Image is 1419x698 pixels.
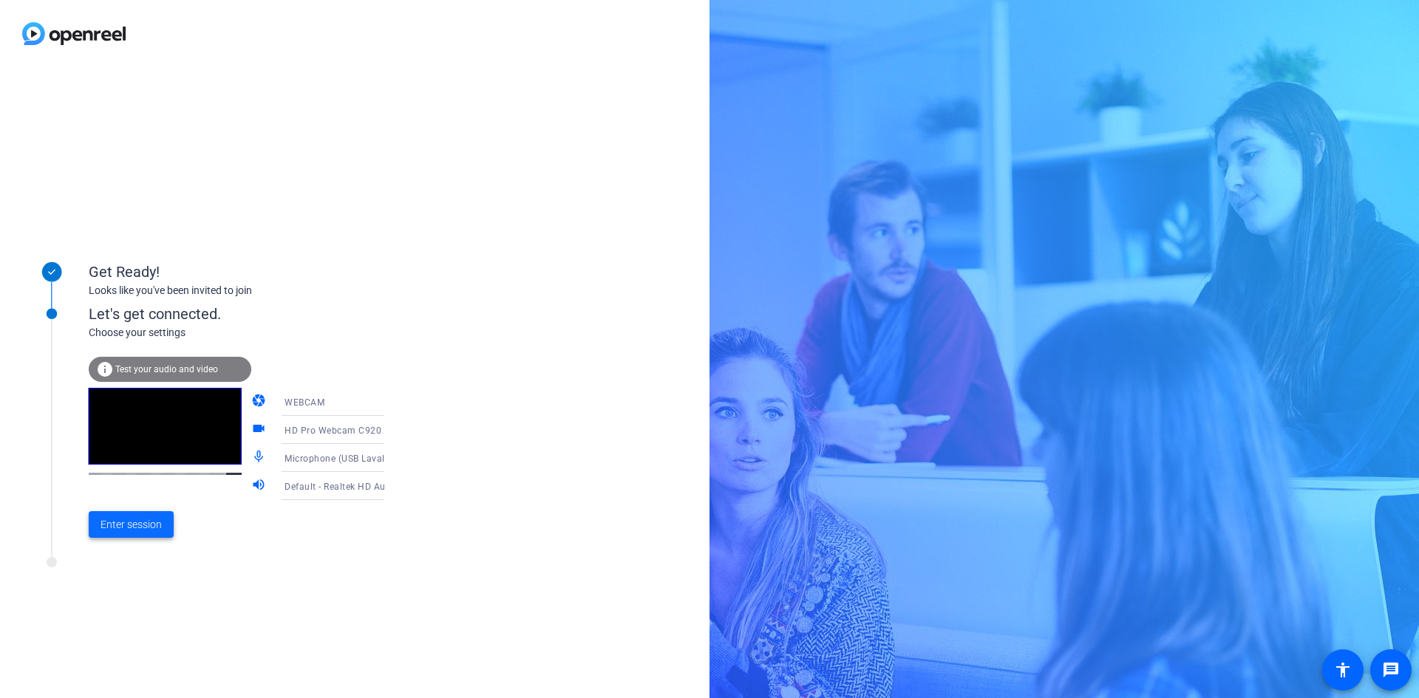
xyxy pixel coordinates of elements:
mat-icon: mic_none [251,449,269,467]
mat-icon: volume_up [251,477,269,495]
mat-icon: info [96,360,114,378]
div: Get Ready! [89,261,384,283]
span: Microphone (USB Lavalier Microphone) (31b2:0011) [285,452,508,464]
div: Let's get connected. [89,303,415,325]
mat-icon: camera [251,393,269,411]
div: Choose your settings [89,325,415,341]
span: HD Pro Webcam C920 (046d:08e5) [285,424,437,436]
mat-icon: videocam [251,421,269,439]
mat-icon: accessibility [1334,661,1352,679]
span: Enter session [101,517,162,533]
mat-icon: message [1382,661,1400,679]
button: Enter session [89,511,174,538]
span: Test your audio and video [115,364,218,374]
span: WEBCAM [285,397,324,408]
div: Looks like you've been invited to join [89,283,384,298]
span: Default - Realtek HD Audio 2nd output (Realtek(R) Audio) [285,480,531,492]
